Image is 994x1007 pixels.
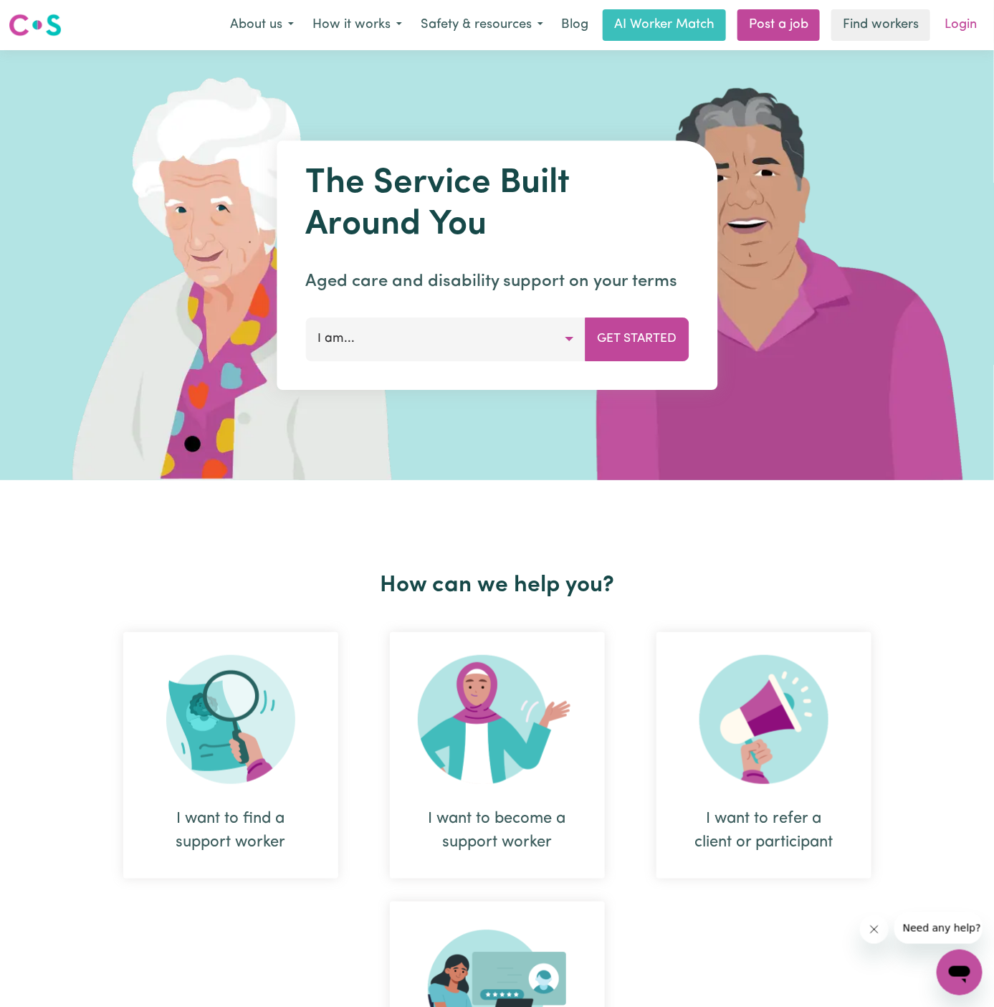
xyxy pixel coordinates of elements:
iframe: Close message [860,915,889,944]
a: AI Worker Match [603,9,726,41]
iframe: Message from company [894,912,983,944]
h1: The Service Built Around You [305,163,689,246]
div: I want to refer a client or participant [691,807,837,854]
div: I want to find a support worker [158,807,304,854]
p: Aged care and disability support on your terms [305,269,689,295]
img: Refer [699,655,828,784]
div: I want to become a support worker [390,632,605,879]
img: Careseekers logo [9,12,62,38]
img: Search [166,655,295,784]
button: Get Started [585,318,689,361]
div: I want to find a support worker [123,632,338,879]
iframe: Button to launch messaging window [937,950,983,996]
a: Post a job [737,9,820,41]
div: I want to become a support worker [424,807,570,854]
div: I want to refer a client or participant [656,632,871,879]
h2: How can we help you? [97,572,897,599]
button: I am... [305,318,586,361]
a: Blog [553,9,597,41]
img: Become Worker [418,655,577,784]
button: Safety & resources [411,10,553,40]
button: About us [221,10,303,40]
a: Find workers [831,9,930,41]
a: Login [936,9,985,41]
button: How it works [303,10,411,40]
a: Careseekers logo [9,9,62,42]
